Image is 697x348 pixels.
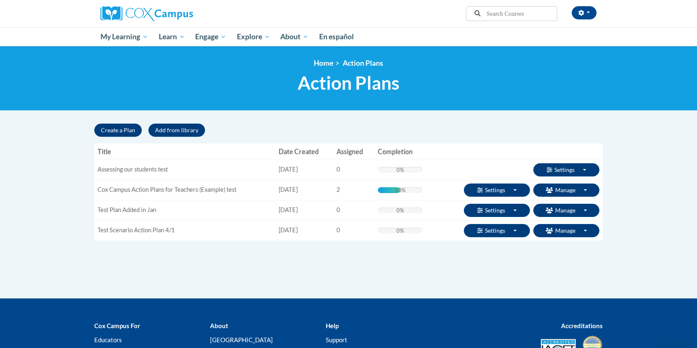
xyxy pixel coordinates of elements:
[561,322,603,329] b: Accreditations
[395,187,406,193] div: 50%
[94,180,275,200] td: Cox Campus Action Plans for Teachers (Example) test
[396,167,404,173] div: 0%
[94,322,140,329] b: Cox Campus For
[94,124,142,137] button: Create a Plan
[94,220,275,241] td: Test Scenario Action Plan 4/1
[280,32,308,42] span: About
[314,59,333,67] a: Home
[326,336,347,343] a: Support
[153,27,190,46] a: Learn
[343,59,383,67] span: Action Plans
[275,27,314,46] a: About
[275,200,334,220] td: [DATE]
[378,187,400,193] div: Your progress
[148,124,205,137] button: Add from library
[100,6,193,21] img: Cox Campus
[333,143,374,160] th: Assigned
[533,184,599,197] button: Manage
[275,143,334,160] th: Date Created
[94,336,122,343] a: Educators
[275,160,334,180] td: [DATE]
[210,322,228,329] b: About
[396,207,404,213] div: 0%
[486,9,552,19] input: Search Courses
[396,228,404,234] div: 0%
[237,32,270,42] span: Explore
[94,160,275,180] td: Assessing our students test
[572,6,597,19] button: Account Settings
[88,27,609,46] div: Main menu
[471,9,484,19] button: Search
[195,32,226,42] span: Engage
[333,200,374,220] td: 0
[275,180,334,200] td: [DATE]
[94,200,275,220] td: Test Plan Added in Jan
[95,27,153,46] a: My Learning
[664,315,690,341] iframe: Button to launch messaging window
[94,143,275,160] th: Title
[464,224,530,237] button: Settings
[190,27,232,46] a: Engage
[275,220,334,241] td: [DATE]
[314,28,359,45] a: En español
[319,32,354,41] span: En español
[100,32,148,42] span: My Learning
[375,143,426,160] th: Completion
[533,204,599,217] button: Manage
[333,220,374,241] td: 0
[298,72,399,94] span: Action Plans
[533,163,599,176] button: Settings
[232,27,275,46] a: Explore
[333,160,374,180] td: 0
[159,32,185,42] span: Learn
[333,180,374,200] td: 2
[464,184,530,197] button: Settings
[533,224,599,237] button: Manage
[210,336,273,343] a: [GEOGRAPHIC_DATA]
[326,322,339,329] b: Help
[464,204,530,217] button: Settings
